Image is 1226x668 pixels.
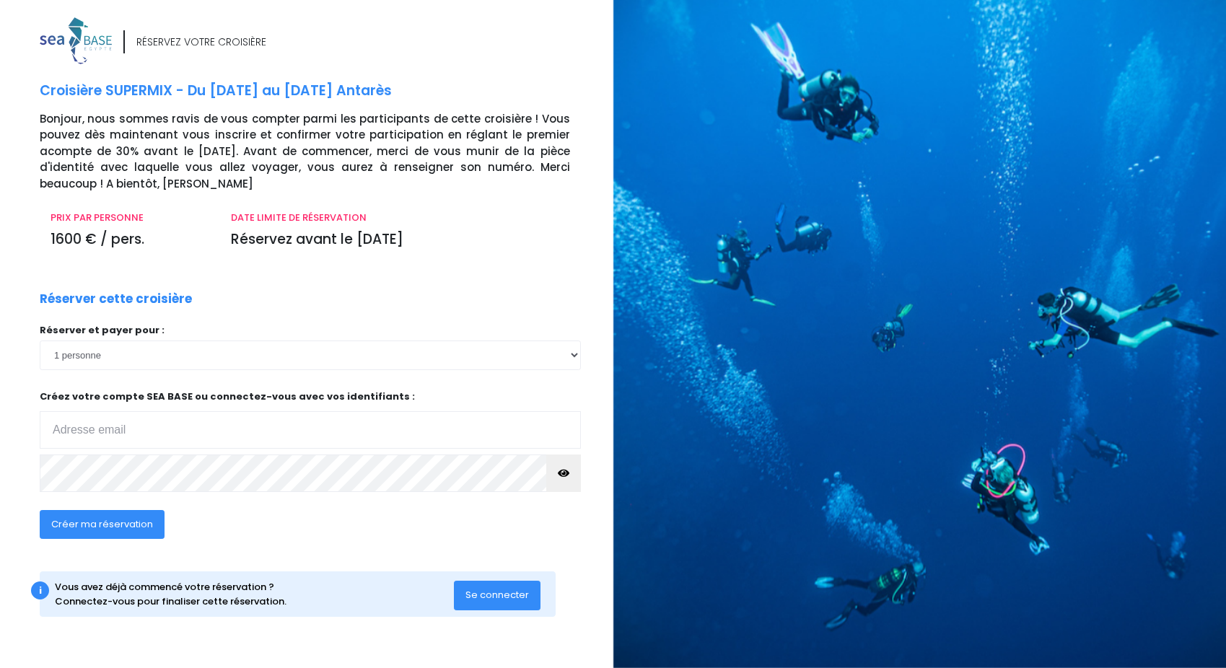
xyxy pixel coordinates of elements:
div: i [31,581,49,599]
p: DATE LIMITE DE RÉSERVATION [231,211,570,225]
p: Croisière SUPERMIX - Du [DATE] au [DATE] Antarès [40,81,603,102]
button: Se connecter [454,581,540,610]
div: Vous avez déjà commencé votre réservation ? Connectez-vous pour finaliser cette réservation. [55,580,455,608]
p: Bonjour, nous sommes ravis de vous compter parmi les participants de cette croisière ! Vous pouve... [40,111,603,193]
p: Créez votre compte SEA BASE ou connectez-vous avec vos identifiants : [40,390,581,449]
p: PRIX PAR PERSONNE [51,211,209,225]
p: Réserver cette croisière [40,290,192,309]
p: Réserver et payer pour : [40,323,581,338]
span: Créer ma réservation [51,517,153,531]
p: 1600 € / pers. [51,229,209,250]
img: logo_color1.png [40,17,112,64]
button: Créer ma réservation [40,510,165,539]
a: Se connecter [454,589,540,601]
p: Réservez avant le [DATE] [231,229,570,250]
span: Se connecter [465,588,529,602]
div: RÉSERVEZ VOTRE CROISIÈRE [136,35,266,50]
input: Adresse email [40,411,581,449]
